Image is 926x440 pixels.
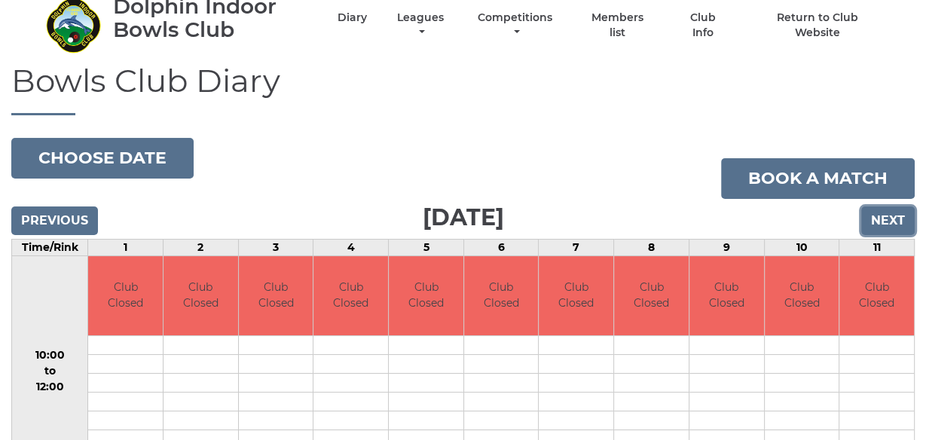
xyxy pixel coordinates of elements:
[313,240,389,256] td: 4
[764,240,839,256] td: 10
[313,256,388,335] td: Club Closed
[614,240,689,256] td: 8
[753,11,881,40] a: Return to Club Website
[11,138,194,179] button: Choose date
[164,240,239,256] td: 2
[679,11,728,40] a: Club Info
[539,240,614,256] td: 7
[721,158,915,199] a: Book a match
[861,206,915,235] input: Next
[689,256,764,335] td: Club Closed
[839,256,914,335] td: Club Closed
[238,240,313,256] td: 3
[765,256,839,335] td: Club Closed
[338,11,367,25] a: Diary
[88,240,164,256] td: 1
[164,256,238,335] td: Club Closed
[614,256,689,335] td: Club Closed
[389,240,464,256] td: 5
[389,256,463,335] td: Club Closed
[839,240,915,256] td: 11
[11,63,915,115] h1: Bowls Club Diary
[463,240,539,256] td: 6
[464,256,539,335] td: Club Closed
[582,11,652,40] a: Members list
[239,256,313,335] td: Club Closed
[475,11,557,40] a: Competitions
[11,206,98,235] input: Previous
[393,11,448,40] a: Leagues
[539,256,613,335] td: Club Closed
[12,240,88,256] td: Time/Rink
[88,256,163,335] td: Club Closed
[689,240,764,256] td: 9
